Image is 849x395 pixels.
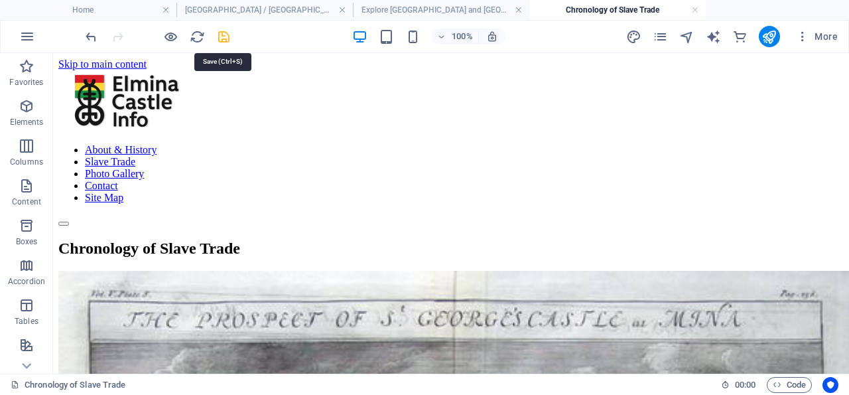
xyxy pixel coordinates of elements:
[12,197,41,207] p: Content
[706,29,721,44] i: AI Writer
[176,3,353,17] h4: [GEOGRAPHIC_DATA] / [GEOGRAPHIC_DATA]
[9,77,43,88] p: Favorites
[791,26,843,47] button: More
[486,31,498,42] i: On resize automatically adjust zoom level to fit chosen device.
[5,5,94,17] a: Skip to main content
[189,29,205,44] button: reload
[16,236,38,247] p: Boxes
[11,377,125,393] a: Click to cancel selection. Double-click to open Pages
[452,29,473,44] h6: 100%
[190,29,205,44] i: Reload page
[83,29,99,44] button: undo
[721,377,756,393] h6: Session time
[653,29,668,44] i: Pages (Ctrl+Alt+S)
[529,3,706,17] h4: Chronology of Slave Trade
[626,29,642,44] button: design
[679,29,695,44] button: navigator
[679,29,694,44] i: Navigator
[796,30,838,43] span: More
[732,29,748,44] i: Commerce
[84,29,99,44] i: Undo: Change text (Ctrl+Z)
[8,276,45,287] p: Accordion
[432,29,479,44] button: 100%
[761,29,777,44] i: Publish
[11,356,42,366] p: Features
[15,316,38,327] p: Tables
[732,29,748,44] button: commerce
[822,377,838,393] button: Usercentrics
[653,29,669,44] button: pages
[10,117,44,127] p: Elements
[773,377,806,393] span: Code
[163,29,178,44] button: Click here to leave preview mode and continue editing
[759,26,780,47] button: publish
[626,29,641,44] i: Design (Ctrl+Alt+Y)
[767,377,812,393] button: Code
[744,380,746,390] span: :
[706,29,722,44] button: text_generator
[10,157,43,167] p: Columns
[216,29,231,44] button: save
[735,377,755,393] span: 00 00
[353,3,529,17] h4: Explore [GEOGRAPHIC_DATA] and [GEOGRAPHIC_DATA]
